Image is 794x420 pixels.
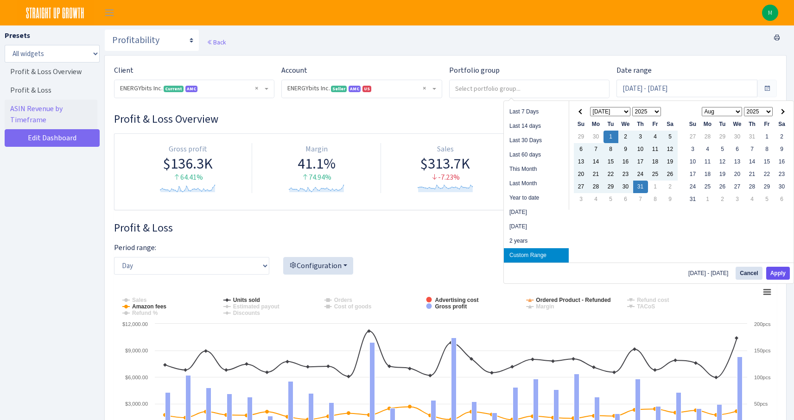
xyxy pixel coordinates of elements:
button: Apply [766,267,790,280]
tspan: Discounts [233,310,260,316]
td: 16 [775,156,789,168]
li: 2 years [504,234,569,248]
td: 2 [663,181,678,193]
button: Configuration [283,257,353,275]
td: 3 [686,143,700,156]
span: ENERGYbits Inc. <span class="badge badge-success">Seller</span><span class="badge badge-primary" ... [282,80,441,98]
li: Year to date [504,191,569,205]
td: 6 [730,143,745,156]
tspan: Gross profit [435,303,467,310]
li: [DATE] [504,205,569,219]
a: ASIN Revenue by Timeframe [5,100,97,129]
td: 30 [775,181,789,193]
td: 4 [648,131,663,143]
td: 30 [589,131,603,143]
label: Date range [616,65,652,76]
td: 13 [730,156,745,168]
td: 28 [589,181,603,193]
th: Mo [700,118,715,131]
div: -7.23% [385,172,506,183]
td: 14 [745,156,760,168]
td: 23 [775,168,789,181]
span: AMC [185,86,197,92]
tspan: Advertising cost [435,297,478,303]
th: Tu [603,118,618,131]
span: Remove all items [423,84,426,93]
td: 18 [700,168,715,181]
text: $3,000.00 [125,401,148,407]
td: 31 [633,181,648,193]
li: Last 30 Days [504,133,569,148]
tspan: Amazon fees [132,303,166,310]
label: Client [114,65,133,76]
th: Tu [715,118,730,131]
td: 7 [589,143,603,156]
div: $313.7K [385,155,506,172]
td: 18 [648,156,663,168]
span: [DATE] - [DATE] [688,270,732,276]
span: ENERGYbits Inc. <span class="badge badge-success">Seller</span><span class="badge badge-primary" ... [287,84,430,93]
input: Select portfolio group... [450,80,609,97]
h3: Widget #30 [114,113,777,126]
td: 3 [730,193,745,206]
tspan: Estimated payout [233,303,279,310]
td: 2 [715,193,730,206]
text: $12,000.00 [122,321,148,327]
td: 7 [633,193,648,206]
td: 3 [574,193,589,206]
td: 9 [618,143,633,156]
a: M [762,5,778,21]
tspan: Orders [334,297,353,303]
td: 12 [715,156,730,168]
td: 10 [686,156,700,168]
td: 11 [700,156,715,168]
td: 20 [574,168,589,181]
div: Margin [256,144,377,155]
button: Cancel [736,267,762,280]
div: $136.3K [127,155,248,172]
td: 22 [603,168,618,181]
label: Portfolio group [449,65,500,76]
td: 31 [686,193,700,206]
td: 19 [715,168,730,181]
td: 17 [633,156,648,168]
li: This Month [504,162,569,176]
td: 7 [745,143,760,156]
td: 8 [648,193,663,206]
td: 4 [700,143,715,156]
td: 11 [648,143,663,156]
td: 24 [633,168,648,181]
td: 5 [760,193,775,206]
span: ENERGYbits Inc. <span class="badge badge-success">Current</span><span class="badge badge-primary"... [120,84,263,93]
div: Gross profit [127,144,248,155]
td: 8 [760,143,775,156]
span: ENERGYbits Inc. <span class="badge badge-success">Current</span><span class="badge badge-primary"... [114,80,274,98]
button: Toggle navigation [98,5,121,20]
li: Last Month [504,176,569,191]
th: Fr [648,118,663,131]
td: 19 [663,156,678,168]
td: 6 [574,143,589,156]
th: Su [574,118,589,131]
th: We [618,118,633,131]
img: Michael Sette [762,5,778,21]
label: Period range: [114,242,156,253]
label: Presets [5,30,30,41]
td: 8 [603,143,618,156]
li: [DATE] [504,219,569,234]
td: 27 [686,131,700,143]
td: 22 [760,168,775,181]
li: Custom Range [504,248,569,263]
td: 25 [648,168,663,181]
text: 150pcs [754,348,771,353]
td: 29 [760,181,775,193]
td: 1 [648,181,663,193]
li: Last 14 days [504,119,569,133]
td: 29 [574,131,589,143]
td: 29 [603,181,618,193]
td: 30 [730,131,745,143]
tspan: Margin [536,303,554,310]
td: 31 [745,131,760,143]
text: 200pcs [754,321,771,327]
th: Th [633,118,648,131]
